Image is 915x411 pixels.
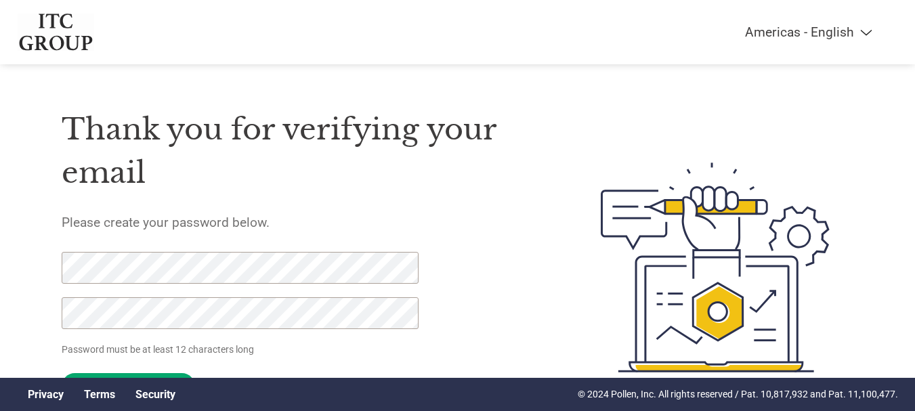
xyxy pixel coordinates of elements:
p: Password must be at least 12 characters long [62,343,423,357]
a: Security [135,388,175,401]
p: © 2024 Pollen, Inc. All rights reserved / Pat. 10,817,932 and Pat. 11,100,477. [578,387,898,402]
h1: Thank you for verifying your email [62,108,537,195]
a: Privacy [28,388,64,401]
h5: Please create your password below. [62,215,537,230]
a: Terms [84,388,115,401]
input: Set Password [62,373,195,399]
img: ITC Group [18,14,95,51]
